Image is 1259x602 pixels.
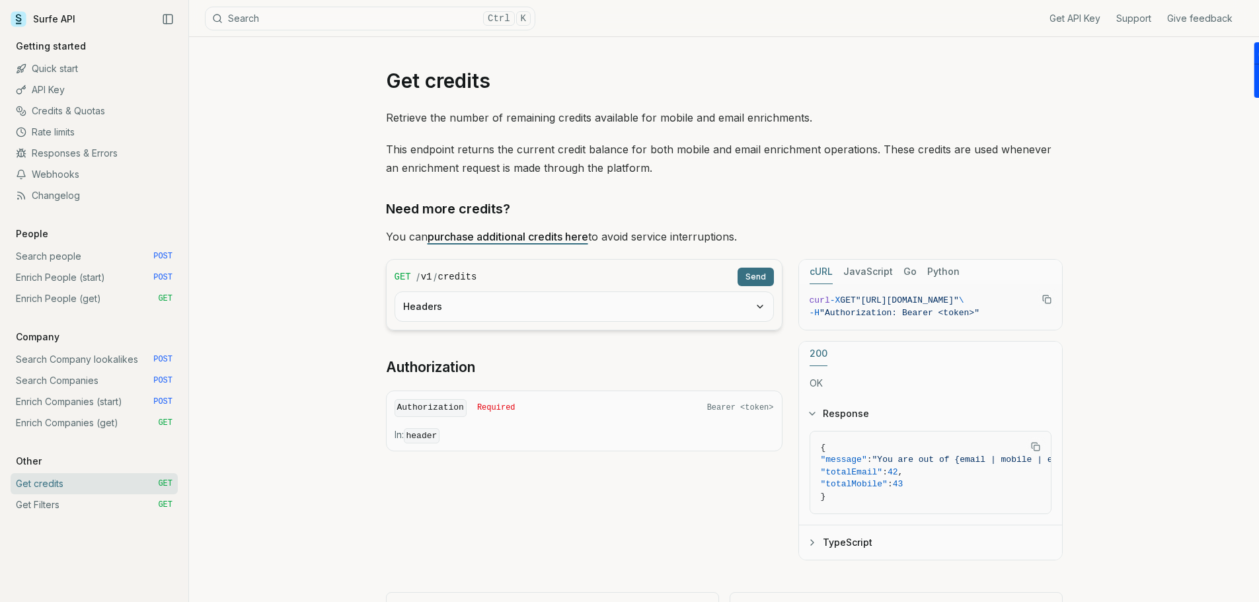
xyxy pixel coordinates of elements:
[153,272,172,283] span: POST
[386,227,1063,246] p: You can to avoid service interruptions.
[11,58,178,79] a: Quick start
[810,260,833,284] button: cURL
[821,467,883,477] span: "totalEmail"
[888,467,898,477] span: 42
[893,479,903,489] span: 43
[840,295,855,305] span: GET
[959,295,964,305] span: \
[11,40,91,53] p: Getting started
[867,455,872,465] span: :
[386,108,1063,127] p: Retrieve the number of remaining credits available for mobile and email enrichments.
[438,270,477,283] code: credits
[416,270,420,283] span: /
[153,396,172,407] span: POST
[1049,12,1100,25] a: Get API Key
[516,11,531,26] kbd: K
[882,467,888,477] span: :
[11,330,65,344] p: Company
[1167,12,1233,25] a: Give feedback
[821,492,826,502] span: }
[11,246,178,267] a: Search people POST
[11,349,178,370] a: Search Company lookalikes POST
[11,473,178,494] a: Get credits GET
[843,260,893,284] button: JavaScript
[395,399,467,417] code: Authorization
[810,377,1051,390] p: OK
[428,230,588,243] a: purchase additional credits here
[153,251,172,262] span: POST
[205,7,535,30] button: SearchCtrlK
[856,295,959,305] span: "[URL][DOMAIN_NAME]"
[810,308,820,318] span: -H
[395,270,411,283] span: GET
[11,79,178,100] a: API Key
[395,292,773,321] button: Headers
[11,455,47,468] p: Other
[1116,12,1151,25] a: Support
[799,431,1062,525] div: Response
[11,185,178,206] a: Changelog
[830,295,841,305] span: -X
[11,227,54,241] p: People
[11,143,178,164] a: Responses & Errors
[821,479,888,489] span: "totalMobile"
[386,69,1063,93] h1: Get credits
[386,358,475,377] a: Authorization
[11,100,178,122] a: Credits & Quotas
[888,479,893,489] span: :
[158,9,178,29] button: Collapse Sidebar
[11,288,178,309] a: Enrich People (get) GET
[158,293,172,304] span: GET
[483,11,515,26] kbd: Ctrl
[421,270,432,283] code: v1
[11,391,178,412] a: Enrich Companies (start) POST
[158,418,172,428] span: GET
[158,478,172,489] span: GET
[153,354,172,365] span: POST
[11,9,75,29] a: Surfe API
[738,268,774,286] button: Send
[153,375,172,386] span: POST
[707,402,774,413] span: Bearer <token>
[11,370,178,391] a: Search Companies POST
[404,428,440,443] code: header
[386,140,1063,177] p: This endpoint returns the current credit balance for both mobile and email enrichment operations....
[903,260,917,284] button: Go
[11,267,178,288] a: Enrich People (start) POST
[477,402,515,413] span: Required
[11,122,178,143] a: Rate limits
[820,308,979,318] span: "Authorization: Bearer <token>"
[434,270,437,283] span: /
[799,396,1062,431] button: Response
[821,443,826,453] span: {
[395,428,774,443] p: In:
[11,164,178,185] a: Webhooks
[927,260,960,284] button: Python
[386,198,510,219] a: Need more credits?
[799,525,1062,560] button: TypeScript
[1037,289,1057,309] button: Copy Text
[11,412,178,433] a: Enrich Companies (get) GET
[158,500,172,510] span: GET
[821,455,867,465] span: "message"
[11,494,178,515] a: Get Filters GET
[1026,437,1046,457] button: Copy Text
[810,342,827,366] button: 200
[810,295,830,305] span: curl
[898,467,903,477] span: ,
